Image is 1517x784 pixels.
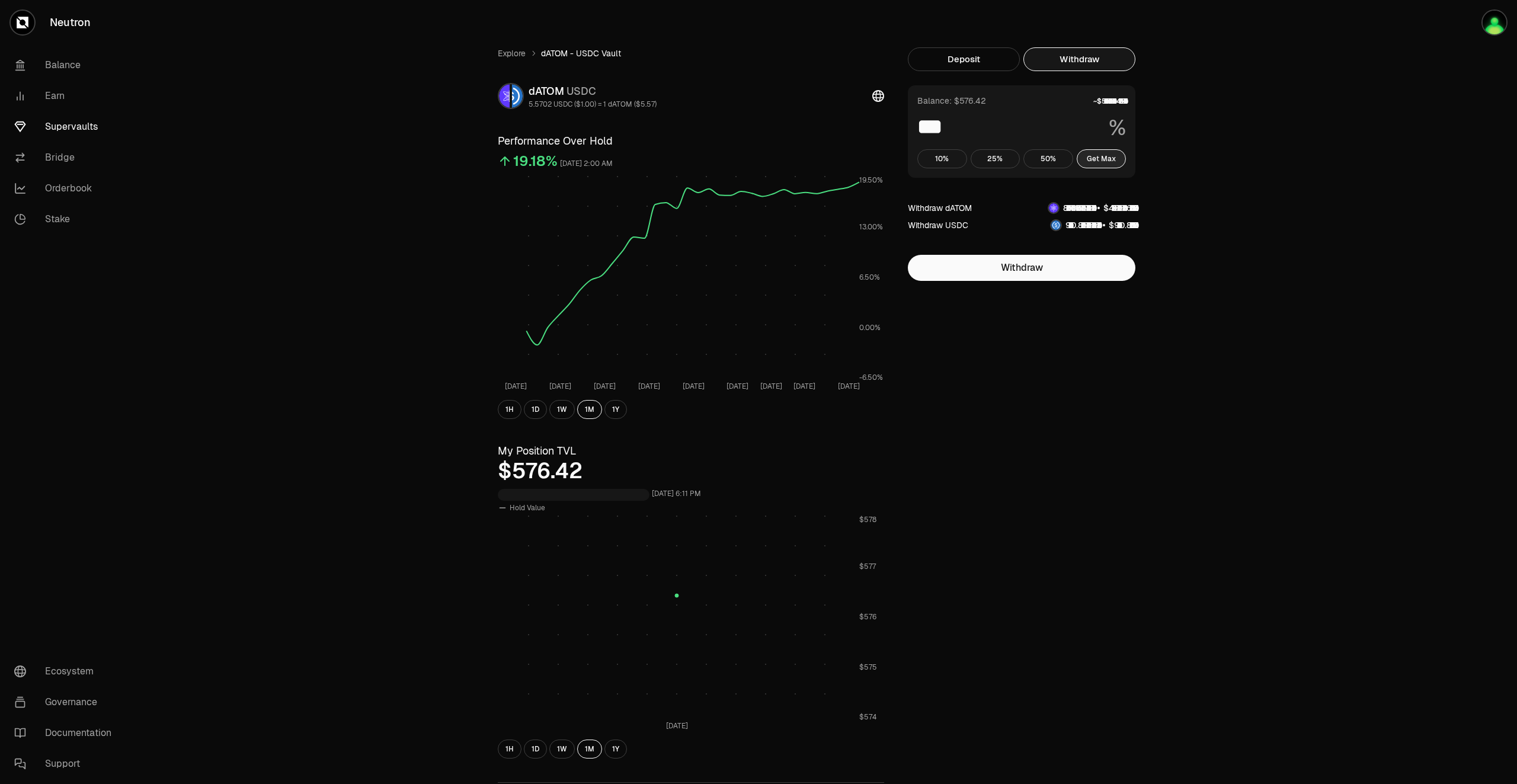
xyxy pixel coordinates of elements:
button: Get Max [1077,149,1126,168]
img: USDC Logo [512,84,523,108]
tspan: $578 [859,515,876,524]
span: dATOM - USDC Vault [541,47,621,59]
h3: Performance Over Hold [498,133,884,149]
button: 25% [971,149,1020,168]
button: 1Y [604,740,627,759]
button: 1H [498,740,521,759]
span: Hold Value [510,503,545,513]
div: 5.5702 USDC ($1.00) = 1 dATOM ($5.57) [529,100,657,109]
button: 1D [524,400,547,419]
button: 1W [549,740,575,759]
tspan: [DATE] [760,382,782,391]
a: Balance [5,50,128,81]
img: dATOM Logo [1049,203,1058,213]
img: dATOM Logo [499,84,510,108]
tspan: [DATE] [638,382,660,391]
tspan: $577 [859,562,876,571]
a: Explore [498,47,526,59]
button: Withdraw [1023,47,1135,71]
tspan: [DATE] [549,382,571,391]
nav: breadcrumb [498,47,884,59]
tspan: [DATE] [727,382,748,391]
tspan: [DATE] [505,382,527,391]
tspan: 6.50% [859,273,880,282]
button: 1H [498,400,521,419]
h3: My Position TVL [498,443,884,459]
tspan: 0.00% [859,323,881,332]
button: 1D [524,740,547,759]
div: Withdraw dATOM [908,202,972,214]
button: 1M [577,740,602,759]
a: Bridge [5,142,128,173]
button: 1Y [604,400,627,419]
a: Support [5,748,128,779]
tspan: [DATE] [683,382,705,391]
div: 19.18% [513,152,558,171]
button: 10% [917,149,967,168]
button: 1W [549,400,575,419]
img: portefeuilleterra [1483,11,1506,34]
button: 50% [1023,149,1073,168]
button: Deposit [908,47,1020,71]
a: Orderbook [5,173,128,204]
tspan: -6.50% [859,373,883,382]
a: Earn [5,81,128,111]
span: % [1109,116,1126,140]
a: Documentation [5,718,128,748]
tspan: $576 [859,612,876,622]
div: [DATE] 2:00 AM [560,157,613,171]
tspan: [DATE] [666,721,688,731]
tspan: $574 [859,712,876,722]
img: USDC Logo [1051,220,1061,230]
div: [DATE] 6:11 PM [652,487,701,501]
a: Governance [5,687,128,718]
div: $576.42 [498,459,884,483]
div: Withdraw USDC [908,219,968,231]
tspan: [DATE] [838,382,860,391]
div: Balance: $576.42 [917,95,986,107]
tspan: 19.50% [859,175,883,185]
a: Supervaults [5,111,128,142]
a: Stake [5,204,128,235]
tspan: [DATE] [594,382,616,391]
button: 1M [577,400,602,419]
tspan: 13.00% [859,222,883,232]
a: Ecosystem [5,656,128,687]
button: Withdraw [908,255,1135,281]
div: dATOM [529,83,657,100]
tspan: $575 [859,663,877,672]
tspan: [DATE] [793,382,815,391]
span: USDC [567,84,596,98]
